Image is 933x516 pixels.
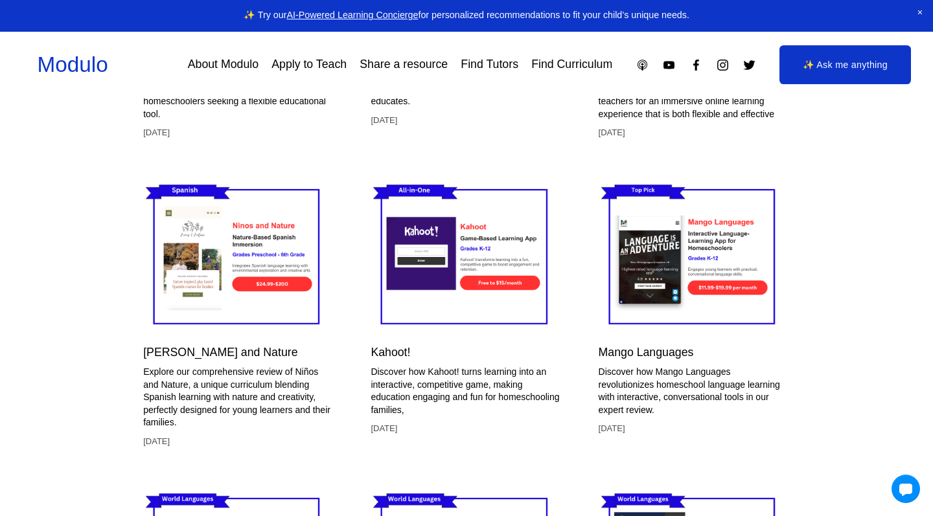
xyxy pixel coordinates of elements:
a: YouTube [662,58,676,72]
time: [DATE] [143,127,170,139]
a: Apply to Teach [271,53,347,76]
time: [DATE] [599,127,625,139]
img: Ninos and Nature [143,177,332,335]
a: Find Tutors [461,53,518,76]
time: [DATE] [371,115,397,126]
p: Discover how Mango Languages revolutionizes homeschool language learning with interactive, conver... [599,366,787,416]
a: Facebook [689,58,703,72]
p: Discover how Kahoot! turns learning into an interactive, competitive game, making education engag... [371,366,559,416]
a: Find Curriculum [531,53,612,76]
a: Modulo [38,52,108,76]
a: AI-Powered Learning Concierge [286,10,418,20]
a: [PERSON_NAME] and Nature [143,346,297,359]
time: [DATE] [143,436,170,447]
p: Explore our comprehensive review of Niños and Nature, a unique curriculum blending Spanish learni... [143,366,332,429]
a: Twitter [743,58,756,72]
img: Kahoot! [371,177,559,335]
a: Share a resource [360,53,448,76]
a: Kahoot! [371,346,410,359]
a: ✨ Ask me anything [779,45,911,84]
img: Mango Languages [599,177,787,335]
a: Apple Podcasts [636,58,649,72]
a: About Modulo [188,53,259,76]
a: Mango Languages [599,346,694,359]
time: [DATE] [371,423,397,434]
a: Instagram [716,58,730,72]
time: [DATE] [599,423,625,434]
